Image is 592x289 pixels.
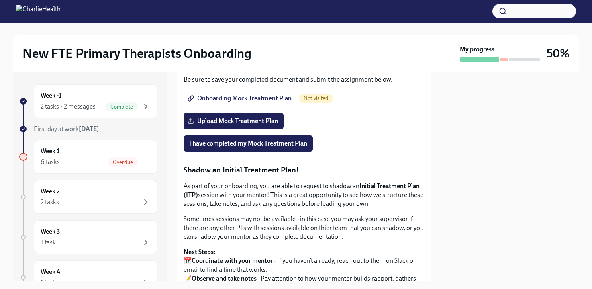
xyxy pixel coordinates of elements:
h3: 50% [547,46,570,61]
span: Complete [106,104,138,110]
p: Sometimes sessions may not be available - in this case you may ask your supervisor if there are a... [184,215,425,241]
h6: Week 1 [41,147,59,156]
div: 2 tasks • 2 messages [41,102,96,111]
div: 2 tasks [41,198,59,207]
p: Be sure to save your completed document and submit the assignment below. [184,75,425,84]
div: 1 task [41,238,56,247]
strong: Observe and take notes [192,275,257,282]
span: I have completed my Mock Treatment Plan [189,139,307,148]
strong: Initial Treatment Plan (ITP) [184,182,420,199]
button: I have completed my Mock Treatment Plan [184,135,313,152]
h6: Week -1 [41,91,61,100]
h2: New FTE Primary Therapists Onboarding [22,45,251,61]
h6: Week 3 [41,227,60,236]
span: First day at work [34,125,99,133]
a: Week 22 tasks [19,180,157,214]
strong: My progress [460,45,494,54]
a: Week 16 tasksOverdue [19,140,157,174]
p: Shadow an Initial Treatment Plan! [184,165,425,175]
div: 6 tasks [41,158,60,166]
a: Week 31 task [19,220,157,254]
h6: Week 2 [41,187,60,196]
p: As part of your onboarding, you are able to request to shadow an session with your mentor! This i... [184,182,425,208]
a: Onboarding Mock Treatment Plan [184,90,297,107]
label: Upload Mock Treatment Plan [184,113,284,129]
h6: Week 4 [41,267,60,276]
strong: Coordinate with your mentor [192,257,273,264]
div: 1 task [41,278,56,287]
img: CharlieHealth [16,5,61,18]
strong: [DATE] [79,125,99,133]
span: Upload Mock Treatment Plan [189,117,278,125]
a: First day at work[DATE] [19,125,157,133]
strong: Next Steps: [184,248,216,256]
span: Not visited [299,95,333,101]
span: Onboarding Mock Treatment Plan [189,94,292,102]
a: Week -12 tasks • 2 messagesComplete [19,84,157,118]
span: Overdue [108,159,138,165]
